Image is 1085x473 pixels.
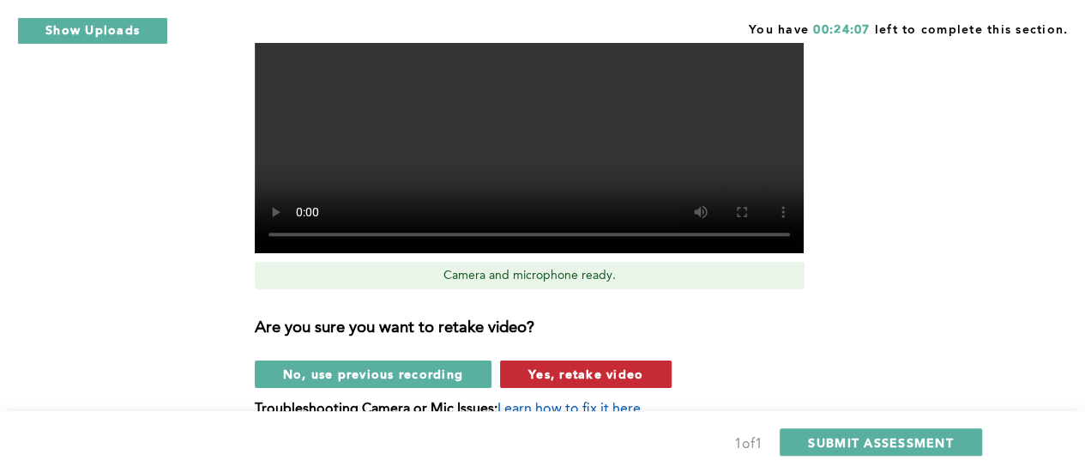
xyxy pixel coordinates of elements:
[17,17,168,45] button: Show Uploads
[734,433,763,457] div: 1 of 1
[255,262,805,289] div: Camera and microphone ready.
[749,17,1068,39] span: You have left to complete this section.
[500,361,672,388] button: Yes, retake video
[808,434,953,451] span: SUBMIT ASSESSMENT
[813,24,870,36] span: 00:24:07
[255,319,824,338] h3: Are you sure you want to retake video?
[255,403,497,416] b: Troubleshooting Camera or Mic Issues:
[780,428,981,456] button: SUBMIT ASSESSMENT
[283,366,464,382] span: No, use previous recording
[528,366,643,382] span: Yes, retake video
[497,403,644,416] span: Learn how to fix it here.
[255,361,492,388] button: No, use previous recording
